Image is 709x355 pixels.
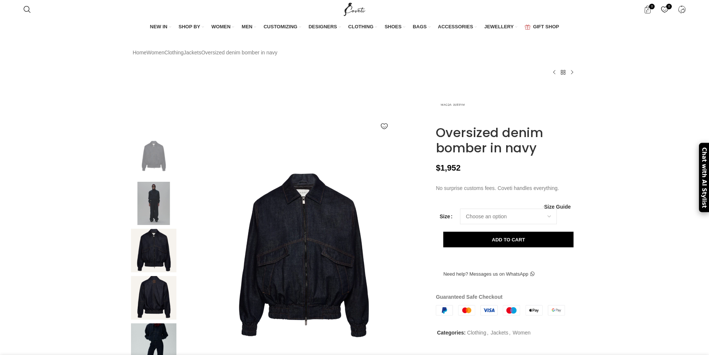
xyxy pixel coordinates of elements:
[657,2,672,17] div: My Wishlist
[438,19,477,35] a: ACCESSORIES
[309,19,341,35] a: DESIGNERS
[649,4,655,9] span: 0
[413,23,427,30] span: BAGS
[550,68,559,77] a: Previous product
[384,23,402,30] span: SHOES
[242,23,252,30] span: MEN
[165,48,183,57] a: Clothing
[201,48,278,57] span: Oversized denim bomber in navy
[436,184,576,192] p: No surprise customs fees. Coveti handles everything.
[348,23,374,30] span: CLOTHING
[242,19,256,35] a: MEN
[484,23,514,30] span: JEWELLERY
[640,2,655,17] a: 0
[179,19,204,35] a: SHOP BY
[657,2,672,17] a: 0
[413,19,431,35] a: BAGS
[150,23,167,30] span: NEW IN
[436,163,440,172] span: $
[150,19,171,35] a: NEW IN
[183,48,201,57] a: Jackets
[436,88,469,121] img: Magda Butrym
[436,125,576,156] h1: Oversized denim bomber in navy
[487,329,488,337] span: ,
[342,6,367,12] a: Site logo
[133,48,147,57] a: Home
[568,68,577,77] a: Next product
[264,19,301,35] a: CUSTOMIZING
[533,23,559,30] span: GIFT SHOP
[666,4,672,9] span: 0
[133,48,278,57] nav: Breadcrumb
[264,23,297,30] span: CUSTOMIZING
[436,266,542,282] a: Need help? Messages us on WhatsApp
[436,294,502,300] strong: Guaranteed Safe Checkout
[211,23,230,30] span: WOMEN
[131,276,176,320] img: Magda Butrym
[20,19,690,35] div: Main navigation
[131,229,176,272] img: Magda Butrym dresses
[443,232,574,247] button: Add to cart
[484,19,517,35] a: JEWELLERY
[509,329,511,337] span: ,
[491,330,508,336] a: Jackets
[384,19,405,35] a: SHOES
[436,305,565,316] img: guaranteed-safe-checkout-bordered.j
[348,19,377,35] a: CLOTHING
[309,23,337,30] span: DESIGNERS
[20,2,35,17] a: Search
[437,330,466,336] span: Categories:
[512,330,530,336] a: Women
[438,23,473,30] span: ACCESSORIES
[467,330,486,336] a: Clothing
[211,19,234,35] a: WOMEN
[436,163,460,172] bdi: 1,952
[525,19,559,35] a: GIFT SHOP
[131,182,176,225] img: Magda Butrym dress
[440,212,453,221] label: Size
[147,48,165,57] a: Women
[525,25,530,29] img: GiftBag
[179,23,200,30] span: SHOP BY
